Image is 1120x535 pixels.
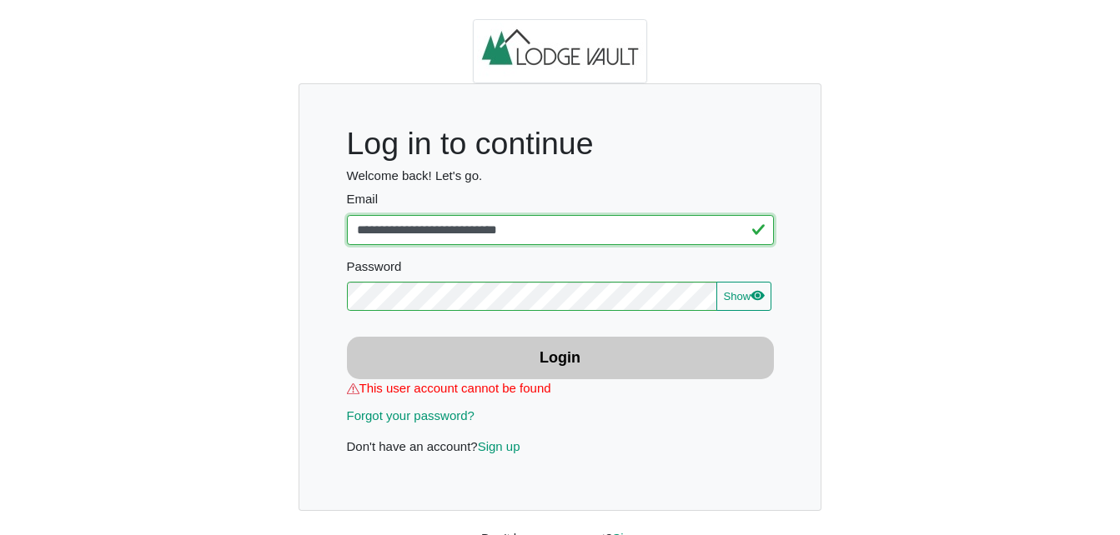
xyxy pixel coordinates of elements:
svg: exclamation triangle [347,382,359,395]
svg: eye fill [751,288,764,302]
h1: Log in to continue [347,125,774,162]
img: logo.2b93711c.jpg [473,19,648,84]
legend: Password [347,257,774,282]
div: This user account cannot be found [347,379,774,398]
h6: Welcome back! Let's go. [347,168,774,183]
b: Login [540,349,580,366]
button: Login [347,337,774,379]
p: Don't have an account? [347,437,774,457]
a: Forgot your password? [347,408,475,422]
label: Email [347,190,774,209]
a: Sign up [478,439,520,453]
button: Showeye fill [716,282,771,312]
